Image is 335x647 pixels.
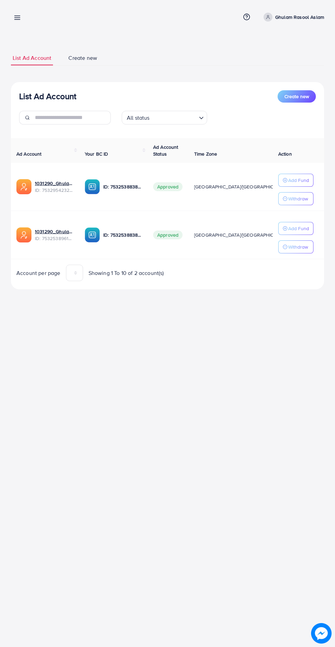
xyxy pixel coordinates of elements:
[261,13,324,22] a: Ghulam Rasool Aslam
[19,91,76,101] h3: List Ad Account
[278,150,292,157] span: Action
[16,269,61,277] span: Account per page
[85,227,100,242] img: ic-ba-acc.ded83a64.svg
[278,192,313,205] button: Withdraw
[153,144,178,157] span: Ad Account Status
[85,179,100,194] img: ic-ba-acc.ded83a64.svg
[13,54,51,62] span: List Ad Account
[153,182,183,191] span: Approved
[278,240,313,253] button: Withdraw
[35,228,74,235] a: 1031290_Ghulam Rasool Aslam_1753805901568
[68,54,97,62] span: Create new
[35,187,74,194] span: ID: 7532954232266326017
[103,183,142,191] p: ID: 7532538838637019152
[288,224,309,233] p: Add Fund
[16,227,31,242] img: ic-ads-acc.e4c84228.svg
[85,150,108,157] span: Your BC ID
[153,230,183,239] span: Approved
[35,228,74,242] div: <span class='underline'>1031290_Ghulam Rasool Aslam_1753805901568</span></br>7532538961244635153
[288,243,308,251] p: Withdraw
[275,13,324,21] p: Ghulam Rasool Aslam
[278,222,313,235] button: Add Fund
[125,113,151,123] span: All status
[35,180,74,194] div: <span class='underline'>1031290_Ghulam Rasool Aslam 2_1753902599199</span></br>7532954232266326017
[152,111,196,123] input: Search for option
[89,269,164,277] span: Showing 1 To 10 of 2 account(s)
[288,176,309,184] p: Add Fund
[194,150,217,157] span: Time Zone
[194,232,289,238] span: [GEOGRAPHIC_DATA]/[GEOGRAPHIC_DATA]
[122,111,207,124] div: Search for option
[278,90,316,103] button: Create new
[194,183,289,190] span: [GEOGRAPHIC_DATA]/[GEOGRAPHIC_DATA]
[35,180,74,187] a: 1031290_Ghulam Rasool Aslam 2_1753902599199
[16,150,42,157] span: Ad Account
[103,231,142,239] p: ID: 7532538838637019152
[288,195,308,203] p: Withdraw
[35,235,74,242] span: ID: 7532538961244635153
[16,179,31,194] img: ic-ads-acc.e4c84228.svg
[278,174,313,187] button: Add Fund
[284,93,309,100] span: Create new
[311,623,332,644] img: image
